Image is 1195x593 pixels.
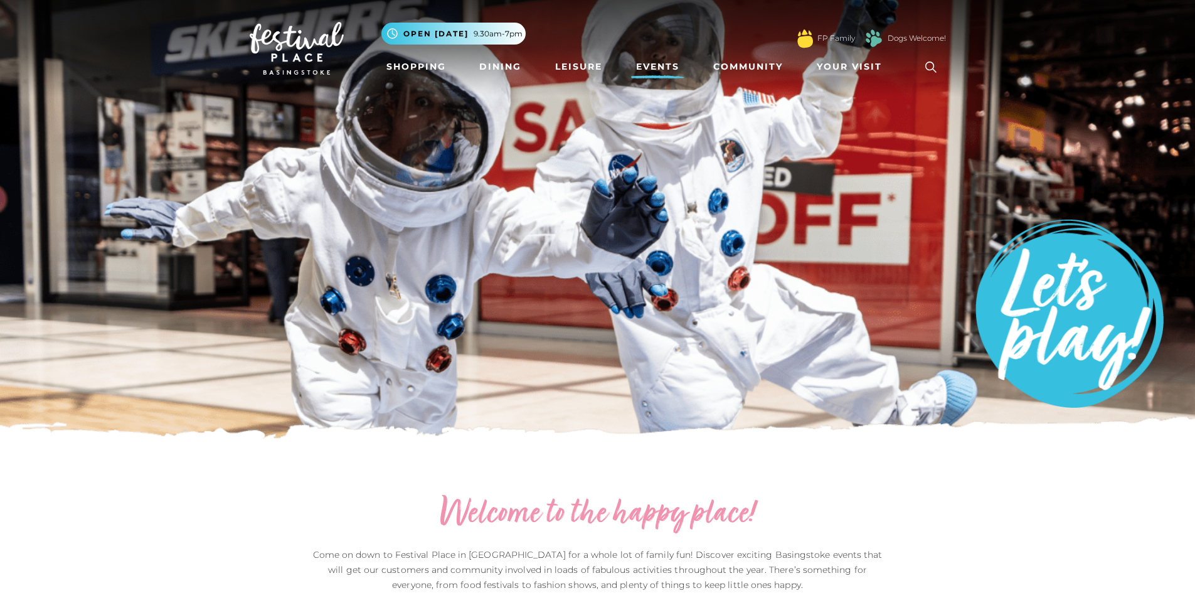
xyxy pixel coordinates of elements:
p: Come on down to Festival Place in [GEOGRAPHIC_DATA] for a whole lot of family fun! Discover excit... [309,547,886,592]
img: Festival Place Logo [250,22,344,75]
a: Dining [474,55,526,78]
span: Open [DATE] [403,28,469,40]
span: 9.30am-7pm [474,28,523,40]
a: Events [631,55,684,78]
a: Your Visit [812,55,893,78]
a: Community [708,55,788,78]
h2: Welcome to the happy place! [309,494,886,535]
a: Dogs Welcome! [888,33,946,44]
a: Leisure [550,55,607,78]
span: Your Visit [817,60,882,73]
a: FP Family [817,33,855,44]
a: Shopping [381,55,451,78]
button: Open [DATE] 9.30am-7pm [381,23,526,45]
